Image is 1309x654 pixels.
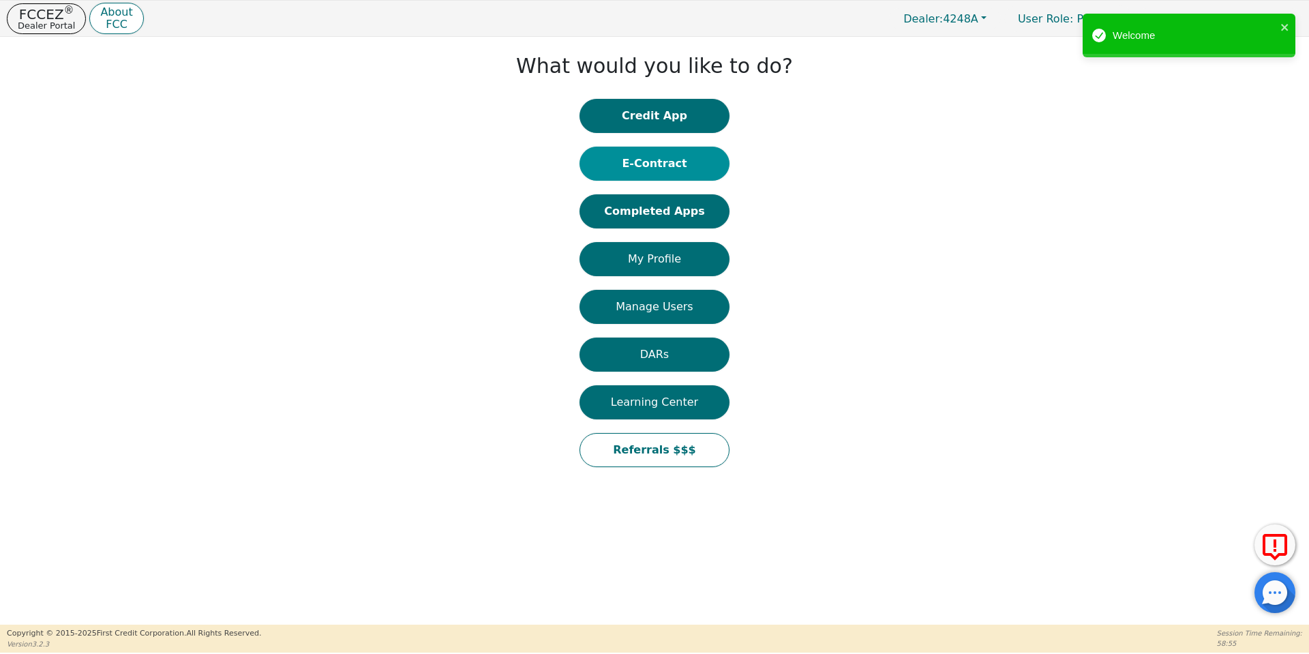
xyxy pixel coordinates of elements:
button: Report Error to FCC [1254,524,1295,565]
span: Dealer: [903,12,943,25]
h1: What would you like to do? [516,54,793,78]
button: 4248A:[PERSON_NAME] [1136,8,1302,29]
p: Dealer Portal [18,21,75,30]
p: FCC [100,19,132,30]
span: All Rights Reserved. [186,629,261,638]
p: Primary [1004,5,1132,32]
div: Welcome [1113,28,1276,44]
p: About [100,7,132,18]
p: FCCEZ [18,8,75,21]
p: 58:55 [1217,638,1302,649]
button: FCCEZ®Dealer Portal [7,3,86,34]
span: User Role : [1018,12,1073,25]
button: Credit App [580,99,729,133]
a: User Role: Primary [1004,5,1132,32]
button: My Profile [580,242,729,276]
button: Learning Center [580,385,729,419]
button: AboutFCC [89,3,143,35]
button: DARs [580,338,729,372]
span: 4248A [903,12,978,25]
p: Session Time Remaining: [1217,628,1302,638]
button: Completed Apps [580,194,729,228]
button: Dealer:4248A [889,8,1001,29]
sup: ® [64,4,74,16]
p: Version 3.2.3 [7,639,261,649]
button: Referrals $$$ [580,433,729,467]
button: E-Contract [580,147,729,181]
p: Copyright © 2015- 2025 First Credit Corporation. [7,628,261,640]
button: Manage Users [580,290,729,324]
button: close [1280,19,1290,35]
